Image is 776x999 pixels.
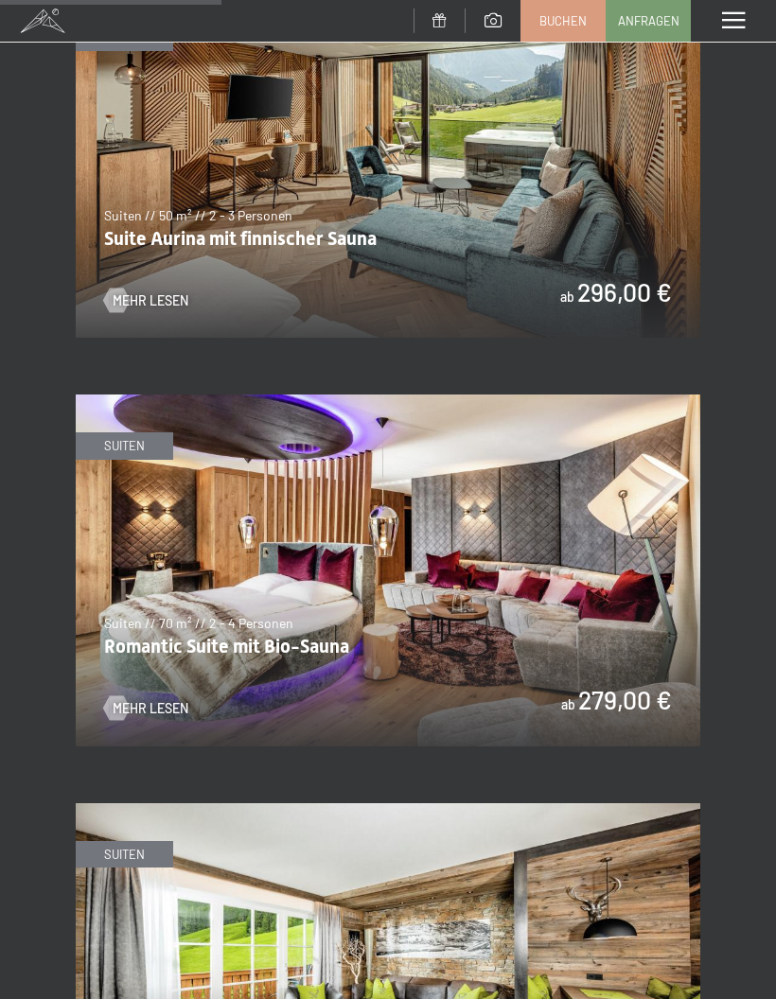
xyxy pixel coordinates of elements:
[521,1,605,41] a: Buchen
[76,394,700,745] img: Romantic Suite mit Bio-Sauna
[104,699,188,718] a: Mehr Lesen
[618,12,679,29] span: Anfragen
[539,12,587,29] span: Buchen
[607,1,690,41] a: Anfragen
[113,291,188,310] span: Mehr Lesen
[104,291,188,310] a: Mehr Lesen
[76,395,700,407] a: Romantic Suite mit Bio-Sauna
[76,804,700,815] a: Chaletsuite mit Bio-Sauna
[113,699,188,718] span: Mehr Lesen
